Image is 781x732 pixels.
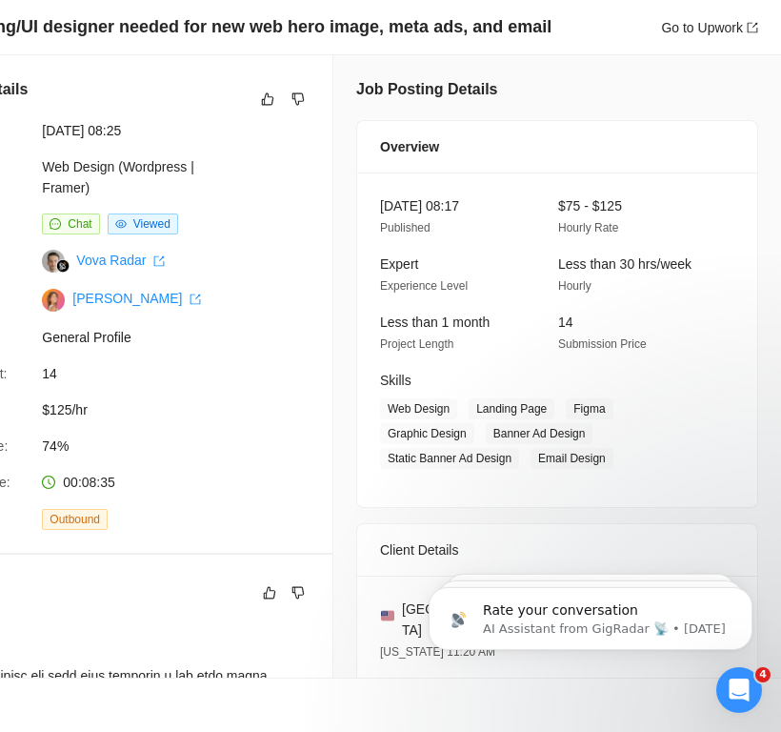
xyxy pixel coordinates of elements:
span: dislike [291,91,305,107]
span: $75 - $125 [558,198,622,213]
span: Chat [68,217,91,231]
span: Static Banner Ad Design [380,448,519,469]
a: Go to Upworkexport [661,20,758,35]
span: Web Design [380,398,457,419]
span: export [190,294,201,305]
span: Less than 1 month [380,315,490,330]
span: Banner Ad Design [486,423,593,444]
button: like [256,88,279,111]
button: dislike [287,88,310,111]
span: [US_STATE] 11:20 AM [380,645,495,659]
span: Email Design [531,448,613,469]
span: eye [115,218,127,230]
span: Graphic Design [380,423,474,444]
span: General Profile [42,327,328,348]
span: clock-circle [42,476,55,489]
span: dislike [291,585,305,600]
a: Vova Radar export [76,253,165,268]
div: Client Details [380,524,734,576]
span: like [261,91,274,107]
button: dislike [287,581,310,604]
button: like [258,581,281,604]
span: Landing Page [469,398,554,419]
span: message [50,218,61,230]
span: 4 [755,667,771,682]
span: Published [380,221,431,234]
iframe: Intercom notifications message [400,547,781,681]
span: Project Length [380,337,453,351]
span: Viewed [133,217,170,231]
span: Figma [566,398,612,419]
span: Less than 30 hrs/week [558,256,691,272]
a: Web Design (Wordpress | Framer) [42,159,194,195]
h5: Job Posting Details [356,78,497,101]
img: c1-74Cy7azD7OLMXeHapYcp4SnqDwMwr5FtSi8tTOJaZxmfnjx218RVX7ny5jzlncu [42,289,65,312]
a: [PERSON_NAME] export [72,291,201,306]
span: 00:08:35 [63,475,115,490]
span: 14 [42,363,328,384]
span: Hourly [558,279,591,293]
span: [DATE] 08:25 [42,120,328,141]
span: 74% [42,436,328,457]
span: [DATE] 08:17 [380,198,459,213]
img: 🇺🇸 [381,609,394,622]
span: 14 [558,315,573,330]
img: gigradar-bm.png [56,259,70,273]
iframe: Intercom live chat [716,667,762,713]
span: Expert [380,256,418,272]
span: $125/hr [42,399,328,420]
span: export [747,22,758,33]
span: Overview [380,136,439,157]
span: Hourly Rate [558,221,618,234]
span: export [153,255,165,267]
span: like [263,585,276,600]
span: Outbound [42,509,108,530]
span: Submission Price [558,337,647,351]
span: Skills [380,373,411,388]
span: Experience Level [380,279,468,293]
